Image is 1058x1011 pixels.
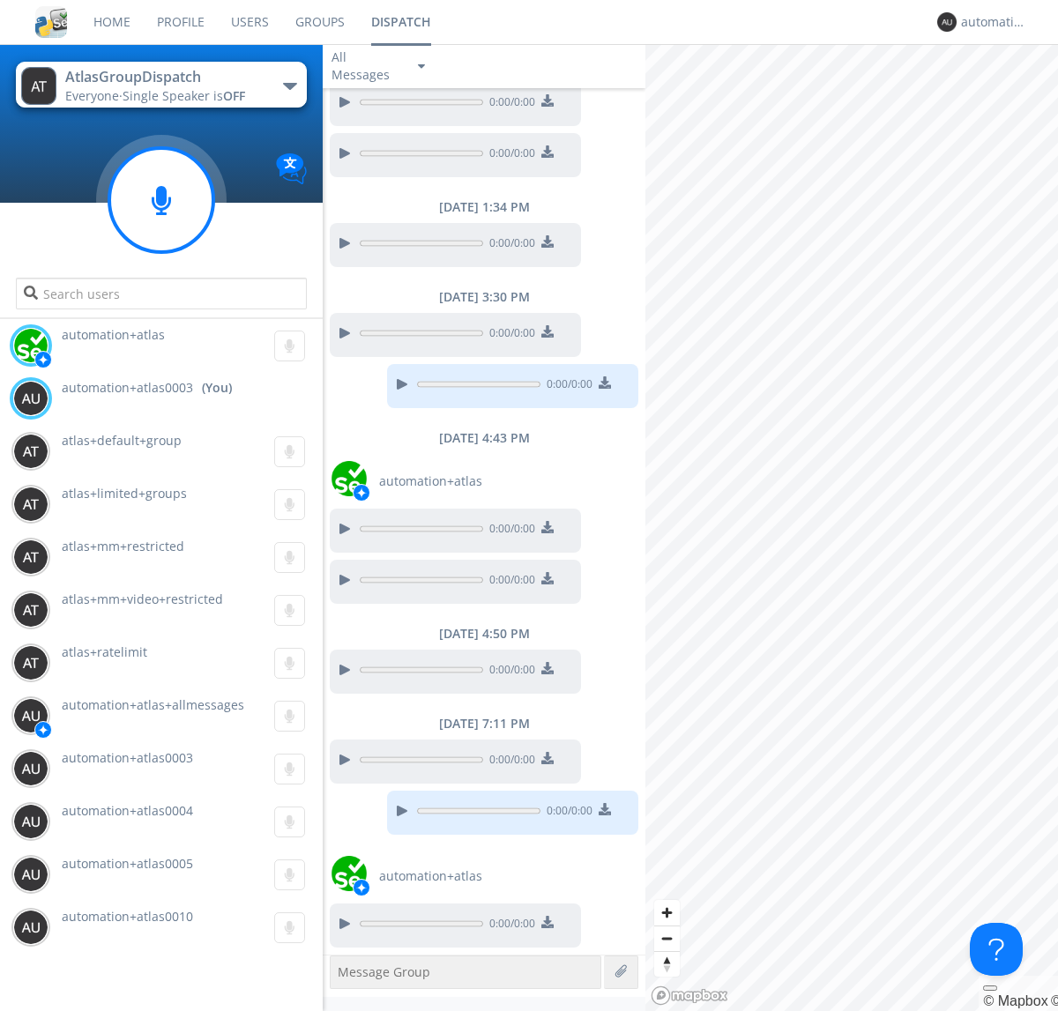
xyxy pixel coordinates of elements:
span: 0:00 / 0:00 [483,325,535,345]
img: 373638.png [13,804,48,839]
span: 0:00 / 0:00 [483,662,535,681]
span: automation+atlas [379,472,482,490]
span: automation+atlas0003 [62,379,193,397]
div: [DATE] 4:50 PM [323,625,645,643]
button: Zoom out [654,926,680,951]
div: automation+atlas0003 [961,13,1027,31]
img: 373638.png [13,592,48,628]
span: 0:00 / 0:00 [540,803,592,822]
img: download media button [541,235,554,248]
div: AtlasGroupDispatch [65,67,264,87]
iframe: Toggle Customer Support [970,923,1023,976]
a: Mapbox [983,993,1047,1008]
img: 373638.png [13,434,48,469]
span: automation+atlas [62,326,165,343]
button: Zoom in [654,900,680,926]
div: (You) [202,379,232,397]
span: atlas+mm+video+restricted [62,591,223,607]
img: download media button [541,325,554,338]
img: download media button [541,662,554,674]
img: download media button [541,94,554,107]
div: [DATE] 7:11 PM [323,715,645,732]
img: 373638.png [13,381,48,416]
span: automation+atlas0010 [62,908,193,925]
div: Everyone · [65,87,264,105]
span: OFF [223,87,245,104]
input: Search users [16,278,306,309]
span: automation+atlas0004 [62,802,193,819]
span: Reset bearing to north [654,952,680,977]
span: atlas+limited+groups [62,485,187,502]
span: atlas+ratelimit [62,643,147,660]
img: 373638.png [13,751,48,786]
span: 0:00 / 0:00 [483,94,535,114]
img: download media button [541,572,554,584]
div: [DATE] 3:30 PM [323,288,645,306]
img: 373638.png [937,12,957,32]
span: 0:00 / 0:00 [483,235,535,255]
button: Toggle attribution [983,985,997,991]
span: Single Speaker is [123,87,245,104]
img: download media button [541,145,554,158]
img: Translation enabled [276,153,307,184]
span: 0:00 / 0:00 [483,916,535,935]
img: d2d01cd9b4174d08988066c6d424eccd [332,856,367,891]
img: 373638.png [13,698,48,733]
span: 0:00 / 0:00 [483,521,535,540]
span: automation+atlas [379,867,482,885]
a: Mapbox logo [651,985,728,1006]
span: automation+atlas0005 [62,855,193,872]
button: AtlasGroupDispatchEveryone·Single Speaker isOFF [16,62,306,108]
img: download media button [541,521,554,533]
img: cddb5a64eb264b2086981ab96f4c1ba7 [35,6,67,38]
img: download media button [599,376,611,389]
img: 373638.png [13,539,48,575]
div: All Messages [332,48,402,84]
img: download media button [541,752,554,764]
img: d2d01cd9b4174d08988066c6d424eccd [332,461,367,496]
button: Reset bearing to north [654,951,680,977]
span: atlas+mm+restricted [62,538,184,554]
div: [DATE] 1:34 PM [323,198,645,216]
img: download media button [599,803,611,815]
div: [DATE] 4:43 PM [323,429,645,447]
span: 0:00 / 0:00 [483,145,535,165]
img: 373638.png [13,487,48,522]
span: atlas+default+group [62,432,182,449]
img: 373638.png [21,67,56,105]
span: 0:00 / 0:00 [483,572,535,591]
img: 373638.png [13,910,48,945]
img: 373638.png [13,857,48,892]
span: 0:00 / 0:00 [540,376,592,396]
img: 373638.png [13,645,48,680]
span: automation+atlas+allmessages [62,696,244,713]
img: download media button [541,916,554,928]
img: d2d01cd9b4174d08988066c6d424eccd [13,328,48,363]
span: 0:00 / 0:00 [483,752,535,771]
span: automation+atlas0003 [62,749,193,766]
img: caret-down-sm.svg [418,64,425,69]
